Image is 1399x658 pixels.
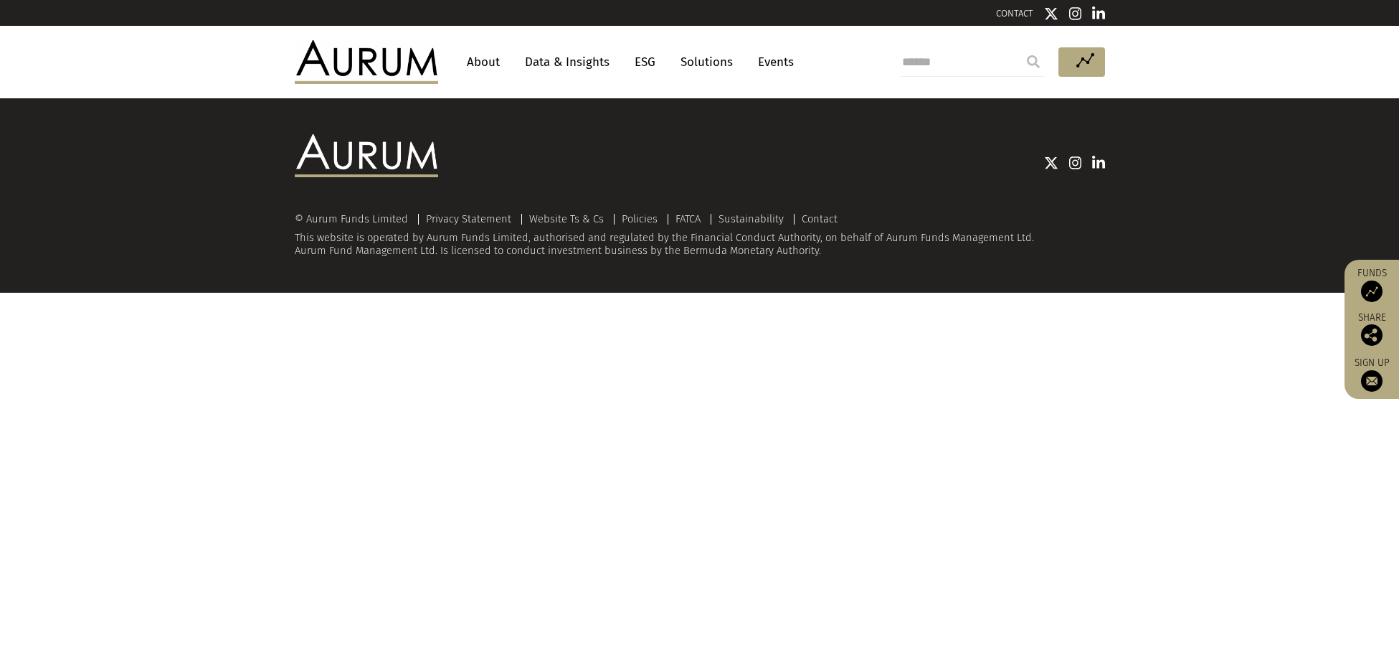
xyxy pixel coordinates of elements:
a: Events [751,49,794,75]
div: © Aurum Funds Limited [295,214,415,225]
img: Twitter icon [1044,156,1058,170]
img: Access Funds [1361,281,1383,302]
a: Data & Insights [518,49,617,75]
a: FATCA [675,212,701,225]
img: Aurum [295,40,438,83]
img: Instagram icon [1069,156,1082,170]
img: Twitter icon [1044,6,1058,21]
a: Policies [622,212,658,225]
a: Contact [802,212,838,225]
a: ESG [627,49,663,75]
a: Funds [1352,267,1392,302]
input: Submit [1019,47,1048,76]
a: Sustainability [719,212,784,225]
a: CONTACT [996,8,1033,19]
div: This website is operated by Aurum Funds Limited, authorised and regulated by the Financial Conduc... [295,213,1105,257]
img: Instagram icon [1069,6,1082,21]
img: Aurum Logo [295,134,438,177]
img: Linkedin icon [1092,6,1105,21]
a: About [460,49,507,75]
a: Privacy Statement [426,212,511,225]
a: Website Ts & Cs [529,212,604,225]
a: Solutions [673,49,740,75]
img: Linkedin icon [1092,156,1105,170]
